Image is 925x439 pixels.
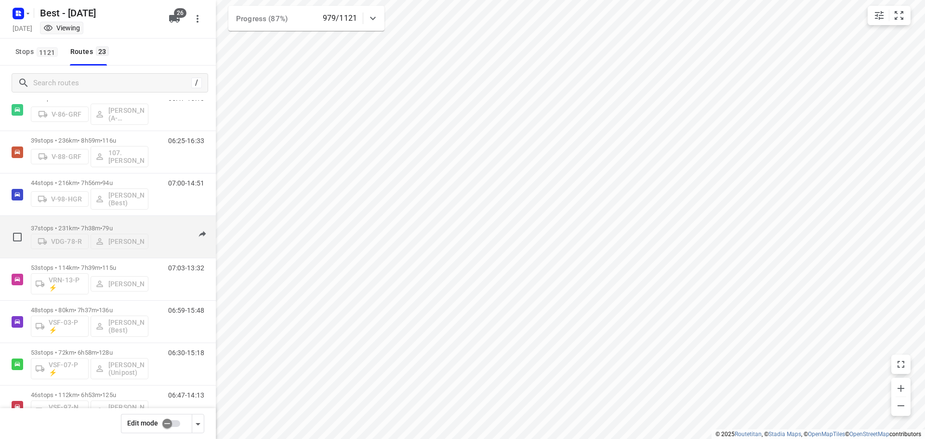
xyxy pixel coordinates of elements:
span: • [100,137,102,144]
span: 94u [102,179,112,186]
p: 06:47-14:13 [168,391,204,399]
span: Edit mode [127,419,158,427]
span: • [100,264,102,271]
p: 46 stops • 112km • 6h53m [31,391,148,399]
p: 979/1121 [323,13,357,24]
p: 06:30-15:18 [168,349,204,357]
span: Progress (87%) [236,14,288,23]
span: • [97,306,99,314]
span: 125u [102,391,116,399]
button: Send to driver [193,225,212,244]
p: 07:03-13:32 [168,264,204,272]
div: / [191,78,202,88]
div: Driver app settings [192,417,204,429]
span: 79u [102,225,112,232]
span: 116u [102,137,116,144]
button: Fit zoom [889,6,909,25]
li: © 2025 , © , © © contributors [715,431,921,438]
button: 26 [165,9,184,28]
div: small contained button group [868,6,911,25]
span: • [100,179,102,186]
span: 23 [96,46,109,56]
span: • [97,349,99,356]
div: Progress (87%)979/1121 [228,6,384,31]
span: 128u [99,349,113,356]
p: 53 stops • 114km • 7h39m [31,264,148,271]
a: OpenStreetMap [849,431,889,438]
span: 115u [102,264,116,271]
span: • [100,225,102,232]
p: 39 stops • 236km • 8h59m [31,137,148,144]
a: Stadia Maps [768,431,801,438]
p: 44 stops • 216km • 7h56m [31,179,148,186]
p: 37 stops • 231km • 7h38m [31,225,148,232]
a: OpenMapTiles [808,431,845,438]
input: Search routes [33,76,191,91]
span: Select [8,227,27,247]
p: 06:59-15:48 [168,306,204,314]
span: 1121 [37,47,58,57]
a: Routetitan [735,431,762,438]
button: Map settings [870,6,889,25]
span: • [100,391,102,399]
span: 136u [99,306,113,314]
span: 26 [174,8,186,18]
p: 53 stops • 72km • 6h58m [31,349,148,356]
p: 07:00-14:51 [168,179,204,187]
p: 48 stops • 80km • 7h37m [31,306,148,314]
span: Stops [15,46,61,58]
div: Routes [70,46,112,58]
div: Viewing [43,23,80,33]
p: 06:25-16:33 [168,137,204,145]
